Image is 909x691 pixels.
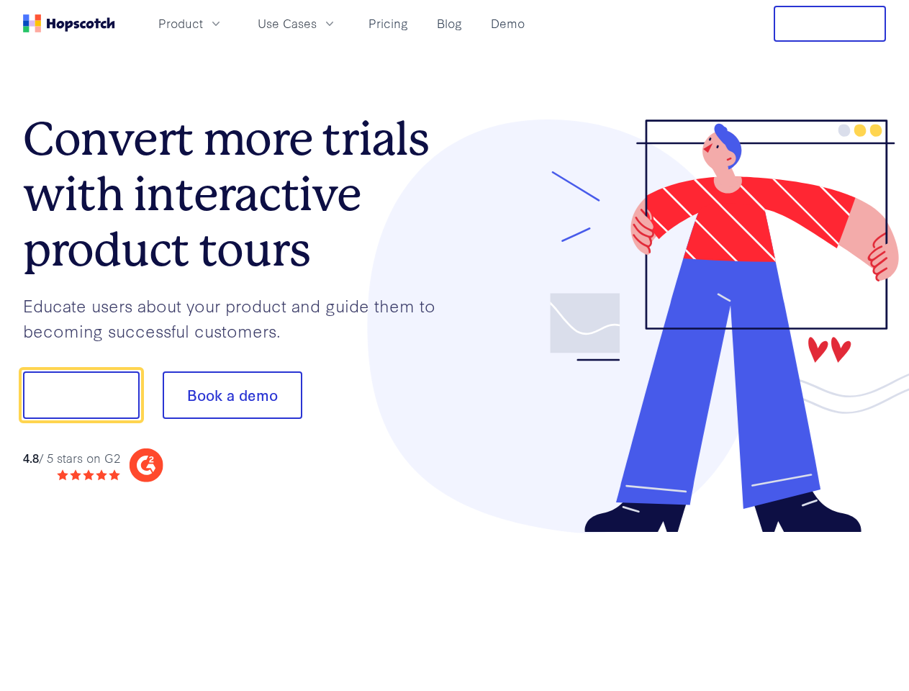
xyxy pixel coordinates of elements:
strong: 4.8 [23,449,39,466]
span: Use Cases [258,14,317,32]
span: Product [158,14,203,32]
p: Educate users about your product and guide them to becoming successful customers. [23,293,455,343]
a: Pricing [363,12,414,35]
button: Show me! [23,371,140,419]
div: / 5 stars on G2 [23,449,120,467]
h1: Convert more trials with interactive product tours [23,112,455,277]
a: Home [23,14,115,32]
button: Book a demo [163,371,302,419]
a: Blog [431,12,468,35]
button: Use Cases [249,12,345,35]
button: Product [150,12,232,35]
button: Free Trial [774,6,886,42]
a: Demo [485,12,530,35]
